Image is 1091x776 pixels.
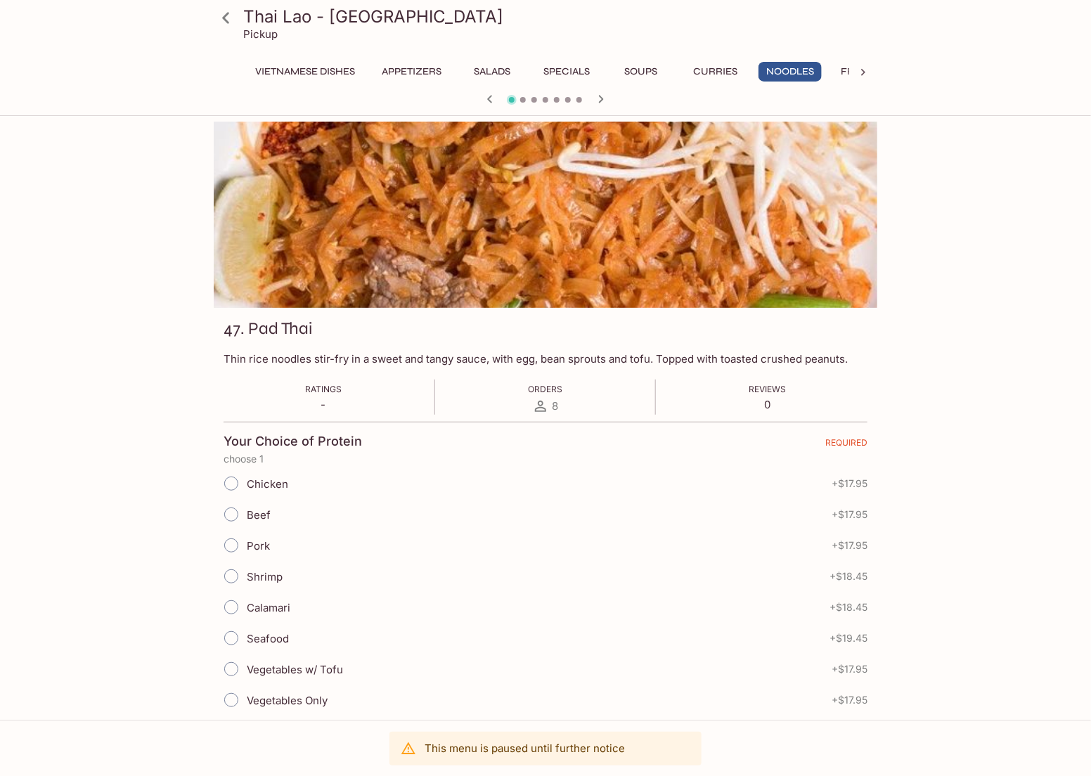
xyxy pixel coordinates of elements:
button: Specials [535,62,598,82]
button: Appetizers [374,62,449,82]
span: Chicken [247,477,288,491]
span: + $18.45 [829,571,867,582]
button: Fried Rice [833,62,904,82]
span: Beef [247,508,271,522]
span: Shrimp [247,570,283,583]
span: + $17.95 [832,540,867,551]
span: Pork [247,539,270,552]
button: Soups [609,62,673,82]
span: + $17.95 [832,664,867,675]
div: 47. Pad Thai [214,122,877,308]
h4: Your Choice of Protein [224,434,362,449]
span: Ratings [305,384,342,394]
span: + $17.95 [832,509,867,520]
span: REQUIRED [825,437,867,453]
p: This menu is paused until further notice [425,742,625,755]
h3: 47. Pad Thai [224,318,312,339]
span: + $19.45 [829,633,867,644]
span: Vegetables Only [247,694,328,707]
h3: Thai Lao - [GEOGRAPHIC_DATA] [243,6,872,27]
span: Seafood [247,632,289,645]
p: 0 [749,398,786,411]
button: Curries [684,62,747,82]
span: + $17.95 [832,478,867,489]
p: Thin rice noodles stir-fry in a sweet and tangy sauce, with egg, bean sprouts and tofu. Topped wi... [224,352,867,366]
p: Pickup [243,27,278,41]
button: Noodles [758,62,822,82]
p: choose 1 [224,453,867,465]
span: 8 [552,399,558,413]
span: Calamari [247,601,290,614]
button: Vietnamese Dishes [247,62,363,82]
button: Salads [460,62,524,82]
span: + $18.45 [829,602,867,613]
p: - [305,398,342,411]
span: Vegetables w/ Tofu [247,663,343,676]
span: Reviews [749,384,786,394]
span: Orders [528,384,562,394]
span: + $17.95 [832,694,867,706]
